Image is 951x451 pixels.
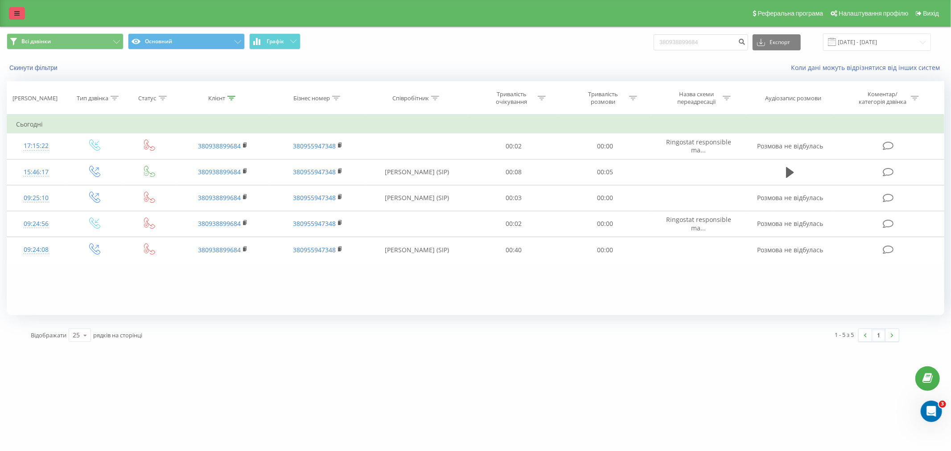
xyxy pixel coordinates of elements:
a: 380938899684 [198,219,241,228]
td: 00:00 [560,237,651,263]
div: Співробітник [392,94,429,102]
span: Розмова не відбулась [757,219,823,228]
input: Пошук за номером [654,34,748,50]
div: Тривалість очікування [488,90,535,106]
a: 380938899684 [198,168,241,176]
div: 15:46:17 [16,164,57,181]
td: 00:40 [468,237,560,263]
div: 09:24:08 [16,241,57,258]
div: Клієнт [208,94,225,102]
span: Вихід [923,10,939,17]
a: 380955947348 [293,168,336,176]
button: Всі дзвінки [7,33,124,49]
span: Відображати [31,331,66,339]
div: Бізнес номер [293,94,330,102]
span: Ringostat responsible ma... [666,138,731,154]
td: 00:02 [468,211,560,237]
div: 25 [73,331,80,340]
div: 17:15:22 [16,137,57,155]
div: Коментар/категорія дзвінка [856,90,909,106]
span: Реферальна програма [758,10,823,17]
span: Всі дзвінки [21,38,51,45]
div: [PERSON_NAME] [12,94,58,102]
td: 00:02 [468,133,560,159]
td: 00:00 [560,211,651,237]
span: Ringostat responsible ma... [666,215,731,232]
a: 1 [872,329,885,341]
span: Розмова не відбулась [757,193,823,202]
a: 380955947348 [293,142,336,150]
a: 380955947348 [293,193,336,202]
td: 00:08 [468,159,560,185]
div: 09:25:10 [16,189,57,207]
td: 00:00 [560,133,651,159]
button: Експорт [753,34,801,50]
div: 1 - 5 з 5 [835,330,854,339]
span: Налаштування профілю [839,10,908,17]
a: 380938899684 [198,246,241,254]
a: 380955947348 [293,219,336,228]
button: Основний [128,33,245,49]
td: [PERSON_NAME] (SIP) [366,159,468,185]
div: Статус [139,94,156,102]
a: 380938899684 [198,142,241,150]
iframe: Intercom live chat [921,401,942,422]
span: 3 [939,401,946,408]
button: Графік [249,33,301,49]
div: Аудіозапис розмови [765,94,821,102]
td: Сьогодні [7,115,944,133]
a: Коли дані можуть відрізнятися вiд інших систем [791,63,944,72]
div: Тривалість розмови [579,90,627,106]
td: [PERSON_NAME] (SIP) [366,185,468,211]
span: Розмова не відбулась [757,246,823,254]
span: рядків на сторінці [93,331,142,339]
div: Тип дзвінка [77,94,108,102]
a: 380938899684 [198,193,241,202]
button: Скинути фільтри [7,64,62,72]
span: Графік [267,38,284,45]
td: 00:03 [468,185,560,211]
a: 380955947348 [293,246,336,254]
div: 09:24:56 [16,215,57,233]
td: 00:00 [560,185,651,211]
div: Назва схеми переадресації [673,90,720,106]
span: Розмова не відбулась [757,142,823,150]
td: [PERSON_NAME] (SIP) [366,237,468,263]
td: 00:05 [560,159,651,185]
